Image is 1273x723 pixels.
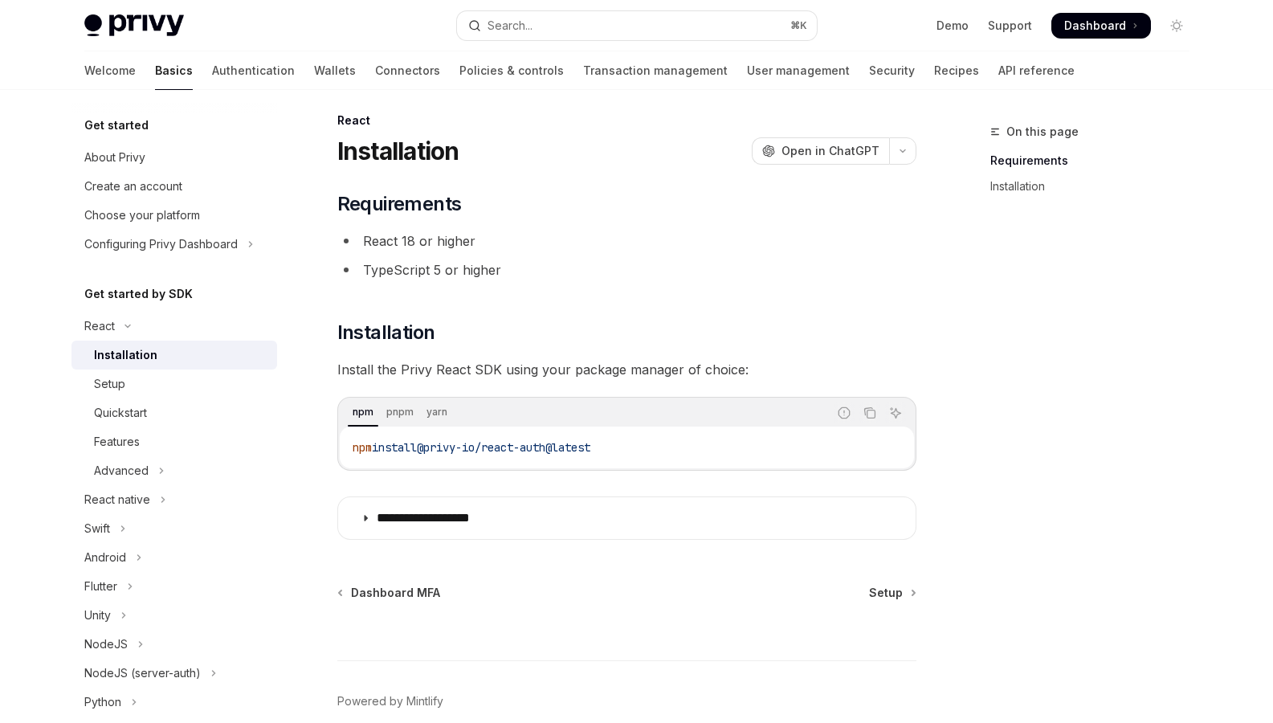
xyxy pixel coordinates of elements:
a: Wallets [314,51,356,90]
button: Report incorrect code [834,402,855,423]
a: Setup [71,370,277,398]
a: Create an account [71,172,277,201]
button: Open in ChatGPT [752,137,889,165]
a: User management [747,51,850,90]
div: yarn [422,402,452,422]
a: Transaction management [583,51,728,90]
span: npm [353,440,372,455]
div: Unity [84,606,111,625]
a: Installation [71,341,277,370]
span: Install the Privy React SDK using your package manager of choice: [337,358,916,381]
a: Powered by Mintlify [337,693,443,709]
a: Recipes [934,51,979,90]
button: Toggle Android section [71,543,277,572]
span: Open in ChatGPT [781,143,879,159]
a: Dashboard [1051,13,1151,39]
a: Setup [869,585,915,601]
a: Choose your platform [71,201,277,230]
div: Search... [488,16,532,35]
h5: Get started [84,116,149,135]
div: Setup [94,374,125,394]
a: About Privy [71,143,277,172]
a: Security [869,51,915,90]
div: About Privy [84,148,145,167]
a: Connectors [375,51,440,90]
div: pnpm [381,402,418,422]
button: Toggle Flutter section [71,572,277,601]
div: Choose your platform [84,206,200,225]
div: Quickstart [94,403,147,423]
span: install [372,440,417,455]
div: Create an account [84,177,182,196]
span: ⌘ K [790,19,807,32]
div: NodeJS (server-auth) [84,664,201,683]
button: Toggle Unity section [71,601,277,630]
button: Toggle Configuring Privy Dashboard section [71,230,277,259]
button: Toggle NodeJS section [71,630,277,659]
li: TypeScript 5 or higher [337,259,916,281]
button: Toggle React native section [71,485,277,514]
a: Policies & controls [459,51,564,90]
button: Toggle React section [71,312,277,341]
button: Copy the contents from the code block [859,402,880,423]
h1: Installation [337,137,459,165]
a: Authentication [212,51,295,90]
a: Dashboard MFA [339,585,440,601]
button: Toggle dark mode [1164,13,1189,39]
a: Installation [990,174,1202,199]
img: light logo [84,14,184,37]
a: Quickstart [71,398,277,427]
button: Toggle Advanced section [71,456,277,485]
a: Features [71,427,277,456]
div: Advanced [94,461,149,480]
div: Installation [94,345,157,365]
span: @privy-io/react-auth@latest [417,440,590,455]
span: Setup [869,585,903,601]
h5: Get started by SDK [84,284,193,304]
span: Installation [337,320,435,345]
span: Dashboard MFA [351,585,440,601]
button: Toggle NodeJS (server-auth) section [71,659,277,688]
a: Support [988,18,1032,34]
a: API reference [998,51,1075,90]
li: React 18 or higher [337,230,916,252]
div: React [337,112,916,129]
button: Toggle Python section [71,688,277,717]
div: Python [84,692,121,712]
span: Requirements [337,191,462,217]
div: Swift [84,519,110,538]
button: Open search [457,11,817,40]
div: Configuring Privy Dashboard [84,235,238,254]
a: Requirements [990,148,1202,174]
span: Dashboard [1064,18,1126,34]
a: Welcome [84,51,136,90]
div: Flutter [84,577,117,596]
div: React native [84,490,150,509]
div: Features [94,432,140,451]
a: Demo [936,18,969,34]
div: npm [348,402,378,422]
button: Ask AI [885,402,906,423]
span: On this page [1006,122,1079,141]
div: Android [84,548,126,567]
button: Toggle Swift section [71,514,277,543]
div: NodeJS [84,635,128,654]
div: React [84,317,115,336]
a: Basics [155,51,193,90]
